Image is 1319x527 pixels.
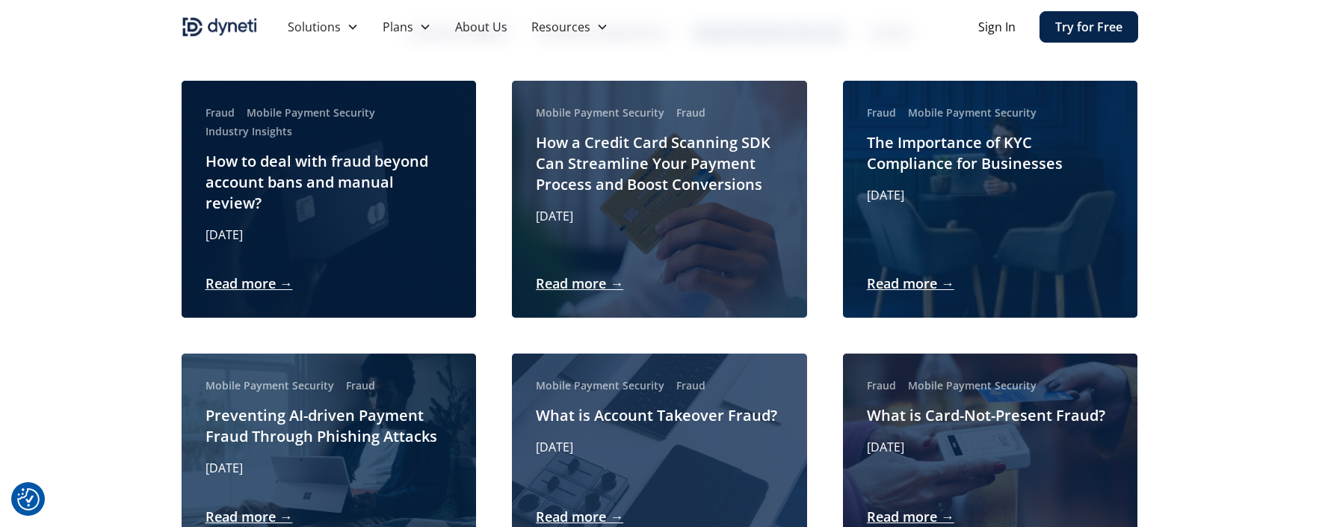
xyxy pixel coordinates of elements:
p: [DATE] [867,438,904,456]
p: [DATE] [536,438,573,456]
p: [DATE] [867,186,904,204]
img: Revisit consent button [17,488,40,511]
div: Mobile Payment Security [536,105,664,120]
p: [DATE] [206,459,243,477]
h2: How a Credit Card Scanning SDK Can Streamline Your Payment Process and Boost Conversions [536,132,783,195]
div: Resources [531,18,590,36]
div: Plans [383,18,413,36]
div: Fraud [346,377,375,393]
div: Mobile Payment Security [536,377,664,393]
a: home [182,15,258,39]
h2: How to deal with fraud beyond account bans and manual review? [206,151,453,214]
div: Fraud [867,105,896,120]
a: Try for Free [1040,11,1138,43]
img: Dyneti indigo logo [182,15,258,39]
h2: The Importance of KYC Compliance for Businesses [867,132,1114,174]
a: Read more → [867,274,954,294]
div: Fraud [676,105,705,120]
div: Mobile Payment Security [206,377,334,393]
a: Read more → [536,507,623,527]
a: Read more → [867,507,954,527]
h2: What is Account Takeover Fraud? [536,405,777,426]
button: Consent Preferences [17,488,40,511]
div: Industry Insights [206,123,292,139]
p: [DATE] [206,226,243,244]
h2: Preventing AI-driven Payment Fraud Through Phishing Attacks [206,405,453,447]
a: Read more → [536,274,623,294]
div: Fraud [867,377,896,393]
div: Mobile Payment Security [908,377,1037,393]
div: Mobile Payment Security [908,105,1037,120]
div: Fraud [206,105,235,120]
div: Fraud [676,377,705,393]
div: Solutions [276,12,371,42]
a: Read more → [206,274,293,294]
div: Mobile Payment Security [247,105,375,120]
p: [DATE] [536,207,573,225]
h2: What is Card-Not-Present Fraud? [867,405,1105,426]
div: Solutions [288,18,341,36]
div: Plans [371,12,443,42]
a: Read more → [206,507,293,527]
a: Sign In [978,18,1016,36]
